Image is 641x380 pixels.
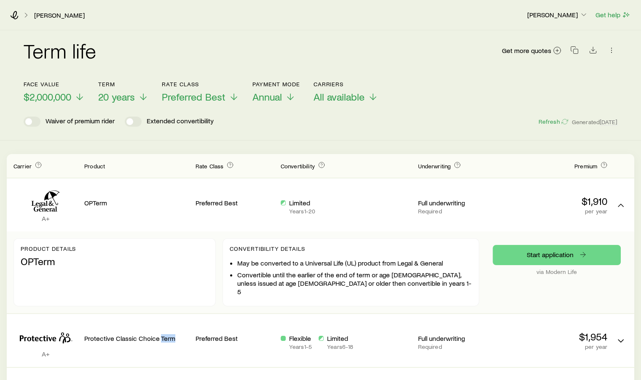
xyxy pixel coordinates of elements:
button: Rate ClassPreferred Best [162,81,239,103]
p: via Modern Life [493,268,621,275]
p: OPTerm [21,255,209,267]
span: Preferred Best [162,91,225,103]
button: Refresh [538,118,568,126]
button: Face value$2,000,000 [24,81,85,103]
p: Full underwriting [418,199,496,207]
span: Product [84,162,105,170]
p: Required [418,208,496,215]
p: $1,954 [503,331,607,343]
button: [PERSON_NAME] [527,10,588,20]
a: Get more quotes [502,46,562,56]
span: Annual [252,91,282,103]
span: Generated [572,118,617,126]
span: Carrier [13,162,32,170]
p: Years 1 - 5 [289,343,312,350]
span: All available [314,91,365,103]
p: A+ [13,214,78,223]
p: [PERSON_NAME] [527,11,588,19]
a: Start application [493,245,621,265]
p: Protective Classic Choice Term [84,334,189,343]
button: CarriersAll available [314,81,378,103]
p: per year [503,208,607,215]
p: Convertibility Details [230,245,472,252]
li: Convertible until the earlier of the end of term or age [DEMOGRAPHIC_DATA], unless issued at age ... [237,271,472,296]
p: per year [503,343,607,350]
p: Flexible [289,334,312,343]
p: $1,910 [503,195,607,207]
p: Years 6 - 18 [327,343,353,350]
p: Limited [289,199,315,207]
p: Carriers [314,81,378,88]
span: Rate Class [196,162,224,170]
p: OPTerm [84,199,189,207]
h2: Term life [24,40,96,61]
span: [DATE] [600,118,617,126]
span: Get more quotes [502,47,551,54]
button: Term20 years [98,81,148,103]
p: Limited [327,334,353,343]
p: Rate Class [162,81,239,88]
p: Term [98,81,148,88]
p: Product details [21,245,209,252]
button: Get help [595,10,631,20]
button: Payment ModeAnnual [252,81,300,103]
p: Years 1 - 20 [289,208,315,215]
p: Required [418,343,496,350]
span: Premium [574,162,597,170]
span: $2,000,000 [24,91,71,103]
span: Convertibility [281,162,315,170]
p: Waiver of premium rider [46,117,115,127]
li: May be converted to a Universal Life (UL) product from Legal & General [237,259,472,267]
p: Face value [24,81,85,88]
p: Preferred Best [196,334,274,343]
p: Preferred Best [196,199,274,207]
p: Full underwriting [418,334,496,343]
span: Underwriting [418,162,451,170]
p: Extended convertibility [147,117,214,127]
span: 20 years [98,91,135,103]
a: [PERSON_NAME] [34,11,85,19]
p: Payment Mode [252,81,300,88]
a: Download CSV [587,48,599,56]
p: A+ [13,350,78,358]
